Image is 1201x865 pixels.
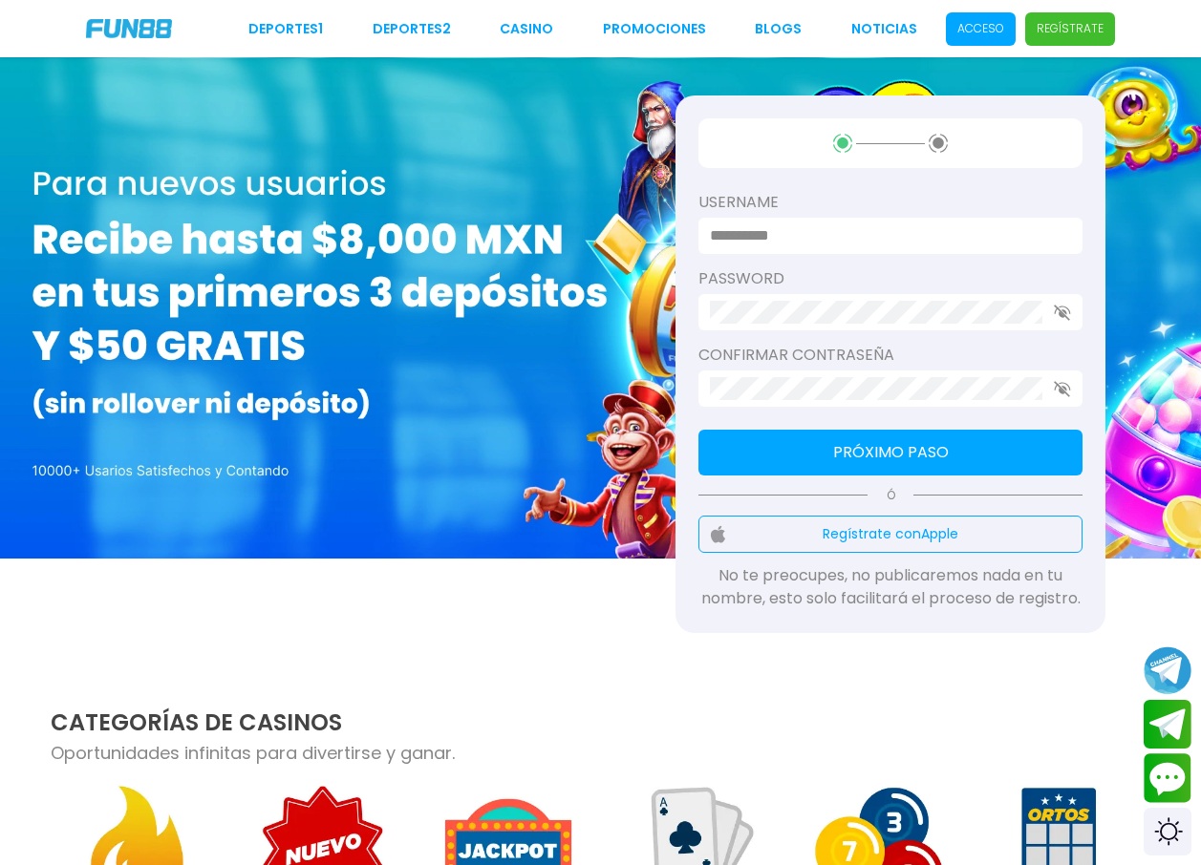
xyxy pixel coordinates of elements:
[698,430,1083,475] button: Próximo paso
[1144,700,1191,749] button: Join telegram
[1144,645,1191,695] button: Join telegram channel
[248,19,323,39] a: Deportes1
[698,344,1083,367] label: Confirmar contraseña
[957,20,1004,37] p: Acceso
[755,19,802,39] a: BLOGS
[698,191,1083,214] label: username
[51,740,1151,766] p: Oportunidades infinitas para divertirse y ganar.
[698,487,1083,504] p: Ó
[1144,808,1191,855] div: Switch theme
[698,516,1083,553] button: Regístrate conApple
[698,267,1083,290] label: password
[1037,20,1104,37] p: Regístrate
[851,19,917,39] a: NOTICIAS
[51,706,1151,740] h2: CATEGORÍAS DE CASINOS
[500,19,553,39] a: CASINO
[86,19,172,38] img: Company Logo
[373,19,451,39] a: Deportes2
[603,19,706,39] a: Promociones
[1144,753,1191,803] button: Contact customer service
[698,564,1083,610] p: No te preocupes, no publicaremos nada en tu nombre, esto solo facilitará el proceso de registro.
